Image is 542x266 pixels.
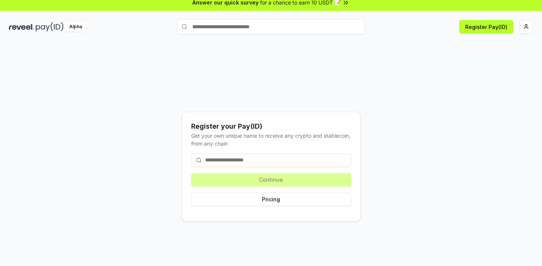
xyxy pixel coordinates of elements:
[459,20,513,33] button: Register Pay(ID)
[65,22,86,32] div: Alpha
[191,132,351,147] div: Get your own unique name to receive any crypto and stablecoin, from any chain
[191,193,351,206] button: Pricing
[36,22,64,32] img: pay_id
[191,121,351,132] div: Register your Pay(ID)
[9,22,34,32] img: reveel_dark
